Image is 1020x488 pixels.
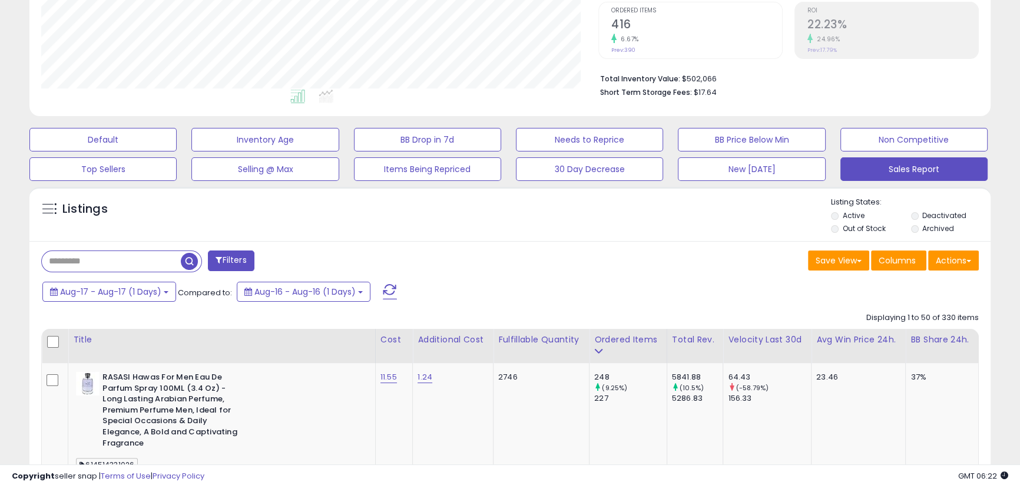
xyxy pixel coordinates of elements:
button: Needs to Reprice [516,128,663,151]
small: (9.25%) [602,383,627,393]
button: Inventory Age [191,128,339,151]
button: Non Competitive [840,128,988,151]
div: 156.33 [728,393,811,404]
button: Selling @ Max [191,157,339,181]
div: 248 [594,372,667,383]
div: 5841.88 [672,372,723,383]
li: $502,066 [600,71,970,85]
div: 2746 [498,372,580,383]
span: $17.64 [694,87,717,98]
div: 23.46 [816,372,896,383]
label: Deactivated [922,210,966,220]
span: ROI [807,8,978,14]
h5: Listings [62,201,108,217]
button: Sales Report [840,157,988,181]
div: BB Share 24h. [910,334,973,346]
b: RASASI Hawas For Men Eau De Parfum Spray 100ML (3.4 Oz) - Long Lasting Arabian Perfume, Premium P... [102,372,246,451]
small: 24.96% [813,35,840,44]
small: Prev: 390 [611,47,635,54]
small: (10.5%) [680,383,704,393]
b: Total Inventory Value: [600,74,680,84]
button: Filters [208,250,254,271]
div: Avg Win Price 24h. [816,334,900,346]
button: BB Price Below Min [678,128,825,151]
span: Ordered Items [611,8,782,14]
p: Listing States: [831,197,991,208]
button: Default [29,128,177,151]
span: Aug-17 - Aug-17 (1 Days) [60,286,161,298]
div: 227 [594,393,667,404]
div: 5286.83 [672,393,723,404]
button: Columns [871,250,926,271]
span: 2025-08-18 06:22 GMT [958,470,1008,482]
h2: 416 [611,18,782,34]
label: Archived [922,223,954,233]
a: 1.24 [418,371,432,383]
div: 37% [910,372,969,383]
div: Ordered Items [594,334,662,346]
small: Prev: 17.79% [807,47,837,54]
span: Columns [879,255,916,266]
span: Aug-16 - Aug-16 (1 Days) [254,286,356,298]
h2: 22.23% [807,18,978,34]
div: Displaying 1 to 50 of 330 items [866,312,979,324]
button: Items Being Repriced [354,157,501,181]
span: Compared to: [178,287,232,298]
button: Actions [928,250,979,271]
small: 6.67% [617,35,639,44]
a: 11.55 [380,371,397,383]
b: Short Term Storage Fees: [600,87,692,97]
a: Terms of Use [101,470,151,482]
div: Additional Cost [418,334,488,346]
img: 31HybexqWrL._SL40_.jpg [76,372,100,395]
button: Aug-16 - Aug-16 (1 Days) [237,282,370,302]
div: seller snap | | [12,471,204,482]
div: 64.43 [728,372,811,383]
div: Fulfillable Quantity [498,334,584,346]
button: Save View [808,250,869,271]
small: (-58.79%) [736,383,769,393]
label: Out of Stock [842,223,885,233]
button: New [DATE] [678,157,825,181]
button: Top Sellers [29,157,177,181]
div: Title [73,334,370,346]
label: Active [842,210,864,220]
button: 30 Day Decrease [516,157,663,181]
strong: Copyright [12,470,55,482]
button: Aug-17 - Aug-17 (1 Days) [42,282,176,302]
a: Privacy Policy [153,470,204,482]
div: Cost [380,334,408,346]
button: BB Drop in 7d [354,128,501,151]
div: Velocity Last 30d [728,334,806,346]
div: Total Rev. [672,334,718,346]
